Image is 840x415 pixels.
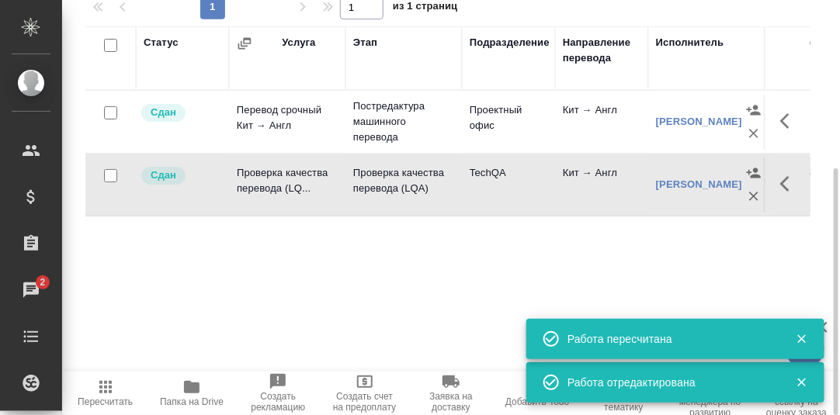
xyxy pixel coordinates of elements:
a: [PERSON_NAME] [656,178,742,190]
a: [PERSON_NAME] [656,116,742,127]
span: Папка на Drive [160,396,224,407]
td: Проектный офис [462,95,555,149]
button: Создать счет на предоплату [321,372,408,415]
button: Здесь прячутся важные кнопки [771,102,808,140]
p: Постредактура машинного перевода [353,99,454,145]
div: Этап [353,35,377,50]
button: Закрыть [786,332,817,346]
button: Добавить Todo [495,372,581,415]
td: Кит → Англ [555,95,648,149]
button: Папка на Drive [148,372,234,415]
p: Сдан [151,168,176,183]
td: TechQA [462,157,555,212]
button: Создать рекламацию [235,372,321,415]
button: Пересчитать [62,372,148,415]
button: Удалить [742,185,765,208]
div: Направление перевода [563,35,640,66]
button: Назначить [742,161,765,185]
div: Исполнитель [656,35,724,50]
div: Работа отредактирована [568,375,772,390]
p: Проверка качества перевода (LQA) [353,165,454,196]
div: Работа пересчитана [568,331,772,347]
a: 2 [4,271,58,310]
span: Создать счет на предоплату [331,391,398,413]
span: 2 [30,275,54,290]
td: Перевод срочный Кит → Англ [229,95,345,149]
button: Заявка на доставку [408,372,494,415]
span: Заявка на доставку [417,391,484,413]
button: Закрыть [786,375,817,389]
p: Сдан [151,105,176,120]
div: Менеджер проверил работу исполнителя, передает ее на следующий этап [140,102,221,123]
span: Пересчитать [78,396,133,407]
td: Кит → Англ [555,157,648,212]
button: Здесь прячутся важные кнопки [771,165,808,202]
span: Добавить Todo [505,396,569,407]
div: Услуга [282,35,315,50]
div: Менеджер проверил работу исполнителя, передает ее на следующий этап [140,165,221,186]
td: Проверка качества перевода (LQ... [229,157,345,212]
button: Сгруппировать [237,36,252,51]
span: Создать рекламацию [245,391,312,413]
div: Статус [144,35,179,50]
div: Подразделение [470,35,550,50]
